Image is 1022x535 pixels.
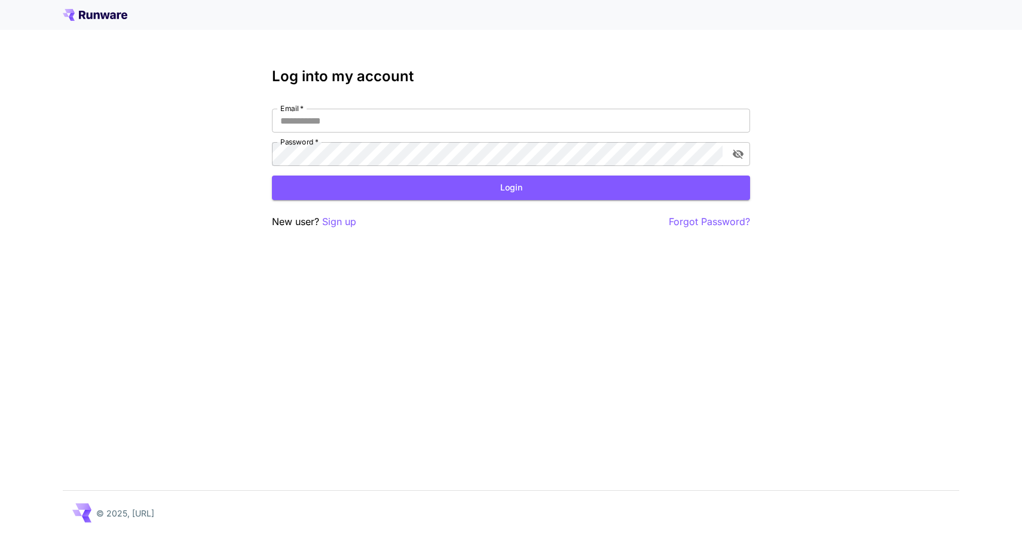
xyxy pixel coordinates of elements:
button: Forgot Password? [669,214,750,229]
p: © 2025, [URL] [96,507,154,519]
p: New user? [272,214,356,229]
label: Email [280,103,304,113]
button: Sign up [322,214,356,229]
h3: Log into my account [272,68,750,85]
button: Login [272,176,750,200]
button: toggle password visibility [727,143,749,165]
label: Password [280,137,319,147]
